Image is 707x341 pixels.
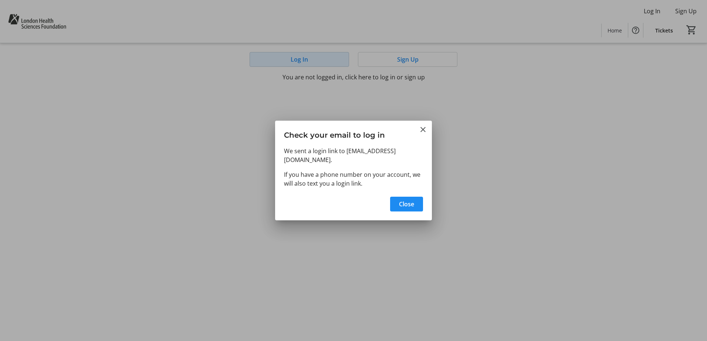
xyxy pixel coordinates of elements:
button: Close [419,125,427,134]
h3: Check your email to log in [275,121,432,146]
button: Close [390,197,423,211]
span: Close [399,200,414,209]
p: We sent a login link to [EMAIL_ADDRESS][DOMAIN_NAME]. [284,147,423,164]
p: If you have a phone number on your account, we will also text you a login link. [284,170,423,188]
